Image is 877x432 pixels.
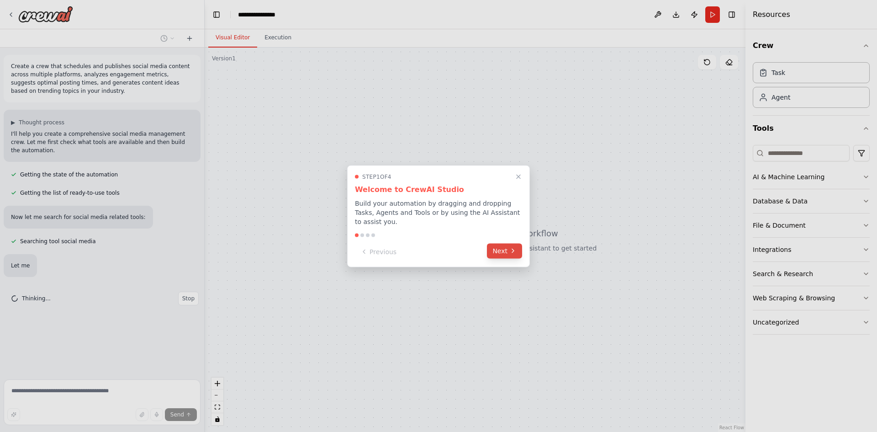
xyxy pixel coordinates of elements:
button: Hide left sidebar [210,8,223,21]
button: Next [487,243,522,258]
p: Build your automation by dragging and dropping Tasks, Agents and Tools or by using the AI Assista... [355,198,522,226]
button: Close walkthrough [513,171,524,182]
button: Previous [355,244,402,259]
h3: Welcome to CrewAI Studio [355,184,522,195]
span: Step 1 of 4 [362,173,391,180]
